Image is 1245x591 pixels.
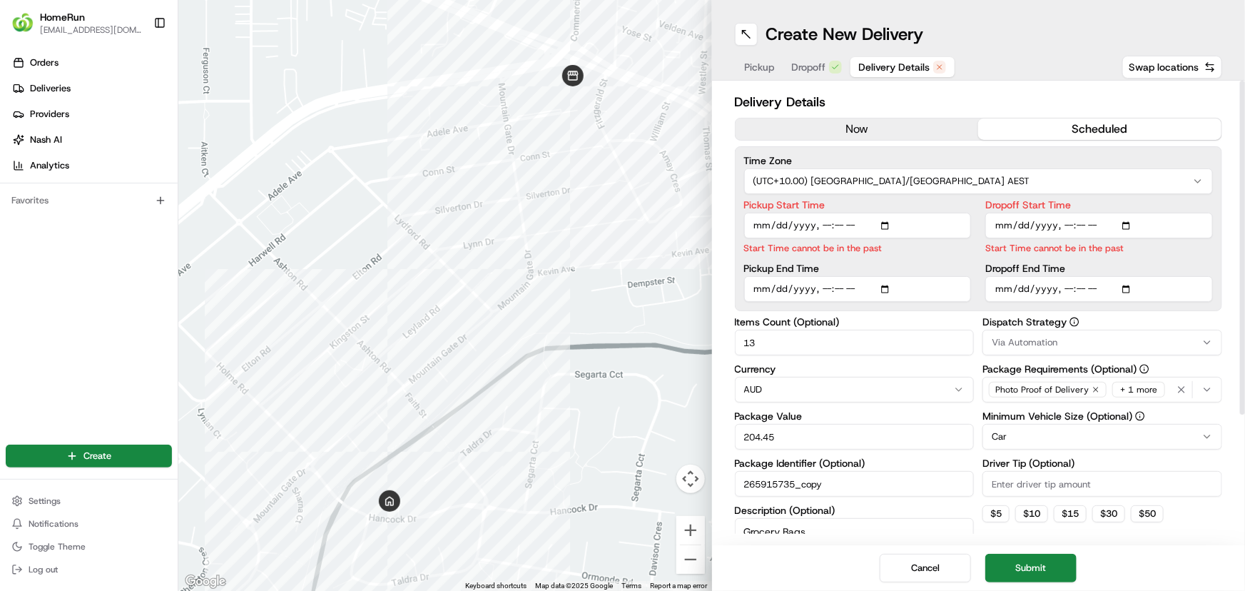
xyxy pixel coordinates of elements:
[6,445,172,468] button: Create
[182,572,229,591] img: Google
[6,103,178,126] a: Providers
[982,377,1222,403] button: Photo Proof of Delivery+ 1 more
[736,118,979,140] button: now
[978,118,1221,140] button: scheduled
[992,336,1057,349] span: Via Automation
[29,541,86,552] span: Toggle Theme
[985,200,1213,210] label: Dropoff Start Time
[1139,364,1149,374] button: Package Requirements (Optional)
[982,471,1222,497] input: Enter driver tip amount
[1135,411,1145,421] button: Minimum Vehicle Size (Optional)
[792,60,826,74] span: Dropoff
[6,537,172,557] button: Toggle Theme
[859,60,930,74] span: Delivery Details
[744,263,972,273] label: Pickup End Time
[83,450,111,463] span: Create
[6,491,172,511] button: Settings
[6,154,178,177] a: Analytics
[1112,382,1165,398] div: + 1 more
[982,411,1222,421] label: Minimum Vehicle Size (Optional)
[982,458,1222,468] label: Driver Tip (Optional)
[744,200,972,210] label: Pickup Start Time
[40,24,142,36] button: [EMAIL_ADDRESS][DOMAIN_NAME]
[30,133,62,146] span: Nash AI
[745,60,775,74] span: Pickup
[735,317,975,327] label: Items Count (Optional)
[651,582,708,590] a: Report a map error
[40,10,85,24] button: HomeRun
[985,263,1213,273] label: Dropoff End Time
[982,317,1222,327] label: Dispatch Strategy
[880,554,971,582] button: Cancel
[744,156,1214,166] label: Time Zone
[735,411,975,421] label: Package Value
[1092,505,1125,522] button: $30
[995,384,1089,395] span: Photo Proof of Delivery
[735,471,975,497] input: Enter package identifier
[676,545,705,574] button: Zoom out
[985,241,1213,255] p: Start Time cannot be in the past
[985,554,1077,582] button: Submit
[735,92,1223,112] h2: Delivery Details
[1054,505,1087,522] button: $15
[1069,317,1079,327] button: Dispatch Strategy
[735,330,975,355] input: Enter number of items
[6,189,172,212] div: Favorites
[676,516,705,545] button: Zoom in
[622,582,642,590] a: Terms (opens in new tab)
[6,128,178,151] a: Nash AI
[735,505,975,515] label: Description (Optional)
[30,82,71,95] span: Deliveries
[1131,505,1164,522] button: $50
[29,564,58,575] span: Log out
[676,465,705,493] button: Map camera controls
[735,424,975,450] input: Enter package value
[30,56,59,69] span: Orders
[6,514,172,534] button: Notifications
[30,159,69,172] span: Analytics
[982,330,1222,355] button: Via Automation
[30,108,69,121] span: Providers
[1129,60,1199,74] span: Swap locations
[735,458,975,468] label: Package Identifier (Optional)
[982,505,1010,522] button: $5
[744,241,972,255] p: Start Time cannot be in the past
[182,572,229,591] a: Open this area in Google Maps (opens a new window)
[766,23,924,46] h1: Create New Delivery
[1122,56,1222,79] button: Swap locations
[6,560,172,580] button: Log out
[735,364,975,374] label: Currency
[6,51,178,74] a: Orders
[466,581,527,591] button: Keyboard shortcuts
[29,518,78,530] span: Notifications
[11,11,34,34] img: HomeRun
[982,364,1222,374] label: Package Requirements (Optional)
[29,495,61,507] span: Settings
[6,6,148,40] button: HomeRunHomeRun[EMAIL_ADDRESS][DOMAIN_NAME]
[6,77,178,100] a: Deliveries
[1015,505,1048,522] button: $10
[536,582,614,590] span: Map data ©2025 Google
